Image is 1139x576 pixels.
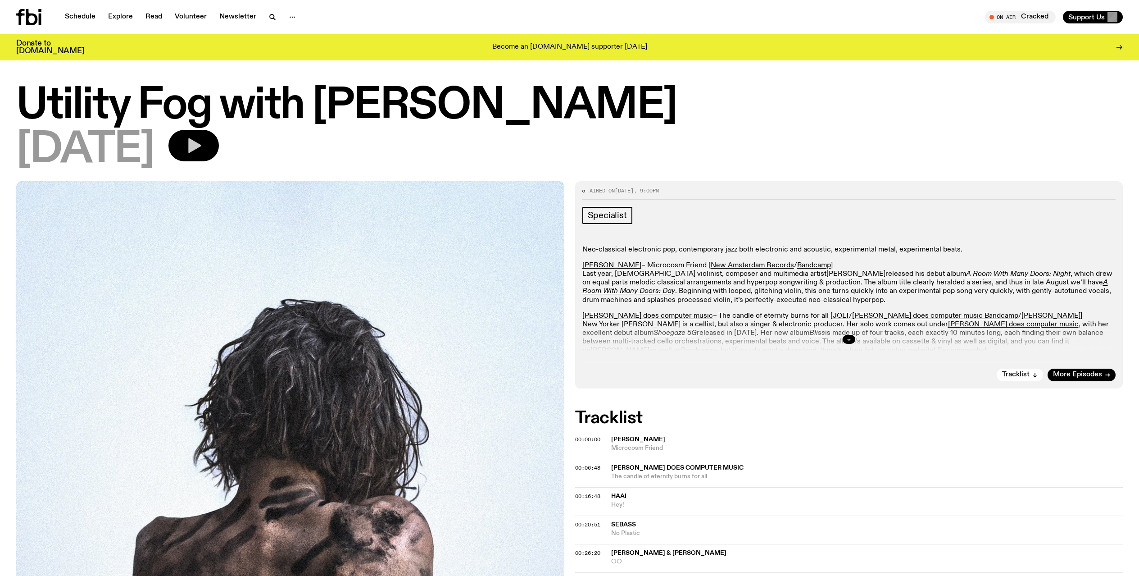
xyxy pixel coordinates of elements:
[575,493,600,500] span: 00:16:48
[575,521,600,528] span: 00:20:51
[1063,11,1123,23] button: Support Us
[16,40,84,55] h3: Donate to [DOMAIN_NAME]
[852,312,1018,320] a: [PERSON_NAME] does computer music Bandcamp
[833,312,849,320] a: JOLT
[611,521,636,528] span: Sebass
[590,187,615,194] span: Aired on
[103,11,138,23] a: Explore
[611,472,1123,481] span: The candle of eternity burns for all
[634,187,659,194] span: , 9:00pm
[582,246,1116,254] p: Neo-classical electronic pop, contemporary jazz both electronic and acoustic, experimental metal,...
[611,529,1123,538] span: No Plastic
[997,369,1043,381] button: Tracklist
[797,262,831,269] a: Bandcamp
[1068,13,1105,21] span: Support Us
[615,187,634,194] span: [DATE]
[575,464,600,471] span: 00:06:48
[575,522,600,527] button: 00:20:51
[611,558,1123,566] span: ○○
[575,549,600,557] span: 00:26:20
[59,11,101,23] a: Schedule
[575,410,1123,426] h2: Tracklist
[582,312,1116,355] p: – The candle of eternity burns for all [ / / ] New Yorker [PERSON_NAME] is a cellist, but also a ...
[214,11,262,23] a: Newsletter
[966,270,1071,278] a: A Room With Many Doors: Night
[140,11,168,23] a: Read
[611,550,726,556] span: [PERSON_NAME] & [PERSON_NAME]
[611,436,665,443] span: [PERSON_NAME]
[575,551,600,556] button: 00:26:20
[611,501,1123,509] span: Hey!
[1053,371,1102,378] span: More Episodes
[169,11,212,23] a: Volunteer
[711,262,794,269] a: New Amsterdam Records
[1002,371,1030,378] span: Tracklist
[582,262,641,269] a: [PERSON_NAME]
[582,261,1116,305] p: – Microcosm Friend [ / ] Last year, [DEMOGRAPHIC_DATA] violinist, composer and multimedia artist ...
[575,494,600,499] button: 00:16:48
[588,210,627,220] span: Specialist
[611,493,626,499] span: HAAi
[16,86,1123,126] h1: Utility Fog with [PERSON_NAME]
[826,270,885,278] a: [PERSON_NAME]
[492,43,647,51] p: Become an [DOMAIN_NAME] supporter [DATE]
[1048,369,1116,381] a: More Episodes
[575,466,600,471] button: 00:06:48
[575,437,600,442] button: 00:00:00
[575,436,600,443] span: 00:00:00
[611,444,1123,453] span: Microcosm Friend
[611,465,744,471] span: [PERSON_NAME] does computer music
[582,312,713,320] a: [PERSON_NAME] does computer music
[948,321,1079,328] a: [PERSON_NAME] does computer music
[16,130,154,170] span: [DATE]
[1021,312,1080,320] a: [PERSON_NAME]
[985,11,1056,23] button: On AirCracked
[582,207,632,224] a: Specialist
